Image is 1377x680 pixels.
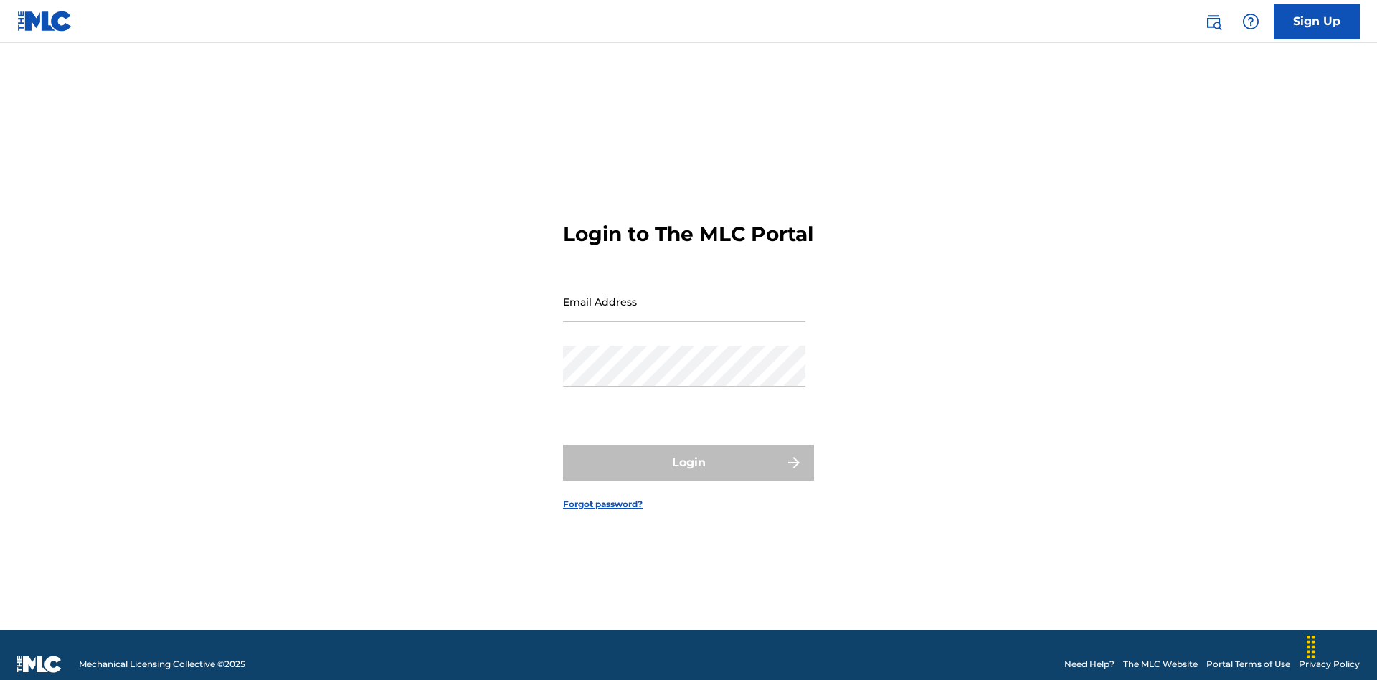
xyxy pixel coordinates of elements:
a: Sign Up [1274,4,1360,39]
a: Portal Terms of Use [1206,658,1290,671]
img: MLC Logo [17,11,72,32]
a: Forgot password? [563,498,643,511]
img: logo [17,656,62,673]
a: Public Search [1199,7,1228,36]
div: Help [1236,7,1265,36]
iframe: Chat Widget [1305,611,1377,680]
img: help [1242,13,1259,30]
div: Drag [1300,625,1322,669]
h3: Login to The MLC Portal [563,222,813,247]
img: search [1205,13,1222,30]
a: Need Help? [1064,658,1115,671]
a: Privacy Policy [1299,658,1360,671]
a: The MLC Website [1123,658,1198,671]
span: Mechanical Licensing Collective © 2025 [79,658,245,671]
